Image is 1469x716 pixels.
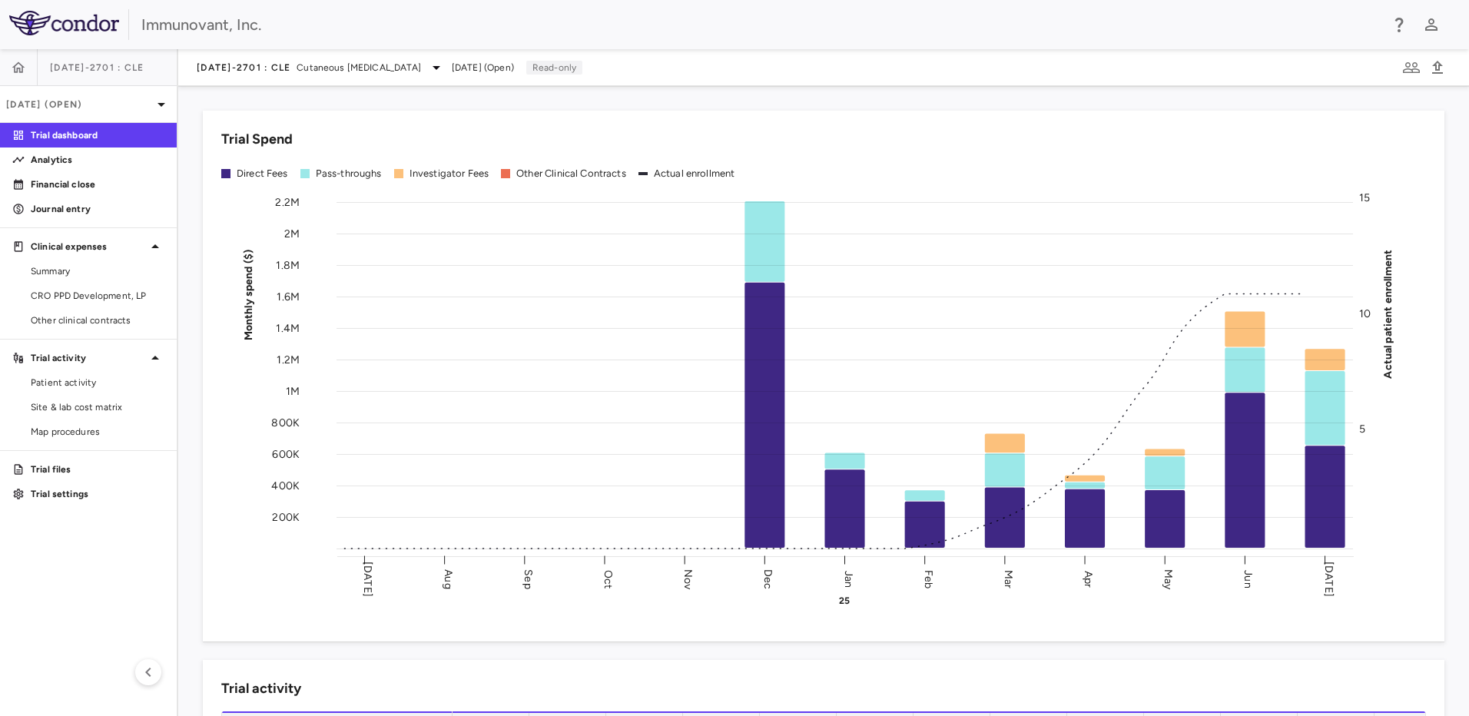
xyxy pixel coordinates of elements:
p: Analytics [31,153,164,167]
p: Trial dashboard [31,128,164,142]
p: Clinical expenses [31,240,146,254]
p: Trial settings [31,487,164,501]
tspan: 1.8M [276,259,300,272]
div: Other Clinical Contracts [516,167,626,181]
text: Nov [681,568,695,589]
tspan: Monthly spend ($) [242,249,255,340]
div: Direct Fees [237,167,288,181]
span: Map procedures [31,425,164,439]
text: Jun [1242,570,1255,588]
tspan: 800K [271,416,300,429]
p: Trial activity [31,351,146,365]
span: [DATE]-2701 : CLE [197,61,290,74]
p: Read-only [526,61,582,75]
p: Journal entry [31,202,164,216]
p: Financial close [31,177,164,191]
h6: Trial activity [221,678,301,699]
span: [DATE] (Open) [452,61,514,75]
h6: Trial Spend [221,129,293,150]
span: Cutaneous [MEDICAL_DATA] [297,61,421,75]
tspan: 5 [1359,423,1365,436]
text: Dec [761,568,774,588]
tspan: Actual patient enrollment [1381,249,1394,378]
div: Investigator Fees [410,167,489,181]
p: [DATE] (Open) [6,98,152,111]
tspan: 15 [1359,191,1370,204]
span: Summary [31,264,164,278]
tspan: 200K [272,511,300,524]
tspan: 2.2M [275,196,300,209]
text: Oct [602,569,615,588]
span: Patient activity [31,376,164,389]
div: Actual enrollment [654,167,735,181]
tspan: 1.2M [277,353,300,366]
tspan: 10 [1359,307,1371,320]
text: Jan [842,570,855,587]
span: [DATE]-2701 : CLE [50,61,144,74]
text: [DATE] [361,562,374,597]
p: Trial files [31,462,164,476]
tspan: 1.6M [277,290,300,303]
tspan: 1.4M [276,322,300,335]
text: Apr [1082,570,1095,587]
text: Mar [1002,569,1015,588]
text: [DATE] [1322,562,1335,597]
tspan: 1M [286,385,300,398]
text: 25 [839,595,850,606]
div: Immunovant, Inc. [141,13,1380,36]
text: May [1162,568,1175,589]
text: Sep [522,569,535,588]
span: Other clinical contracts [31,313,164,327]
tspan: 2M [284,227,300,240]
tspan: 400K [271,479,300,492]
span: CRO PPD Development, LP [31,289,164,303]
img: logo-full-SnFGN8VE.png [9,11,119,35]
text: Aug [442,569,455,588]
span: Site & lab cost matrix [31,400,164,414]
text: Feb [922,569,935,588]
tspan: 600K [272,448,300,461]
div: Pass-throughs [316,167,382,181]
